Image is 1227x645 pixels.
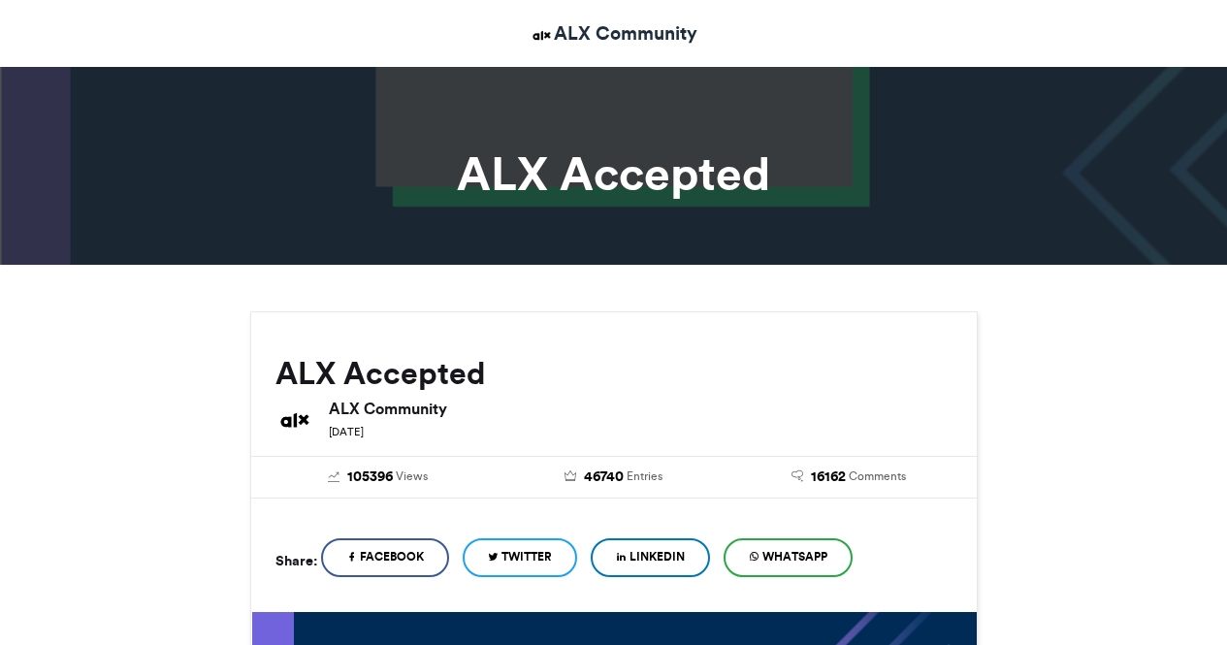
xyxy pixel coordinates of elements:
[510,467,717,488] a: 46740 Entries
[275,548,317,573] h5: Share:
[762,548,827,565] span: WhatsApp
[530,19,697,48] a: ALX Community
[396,468,428,485] span: Views
[746,467,953,488] a: 16162 Comments
[627,468,662,485] span: Entries
[321,538,449,577] a: Facebook
[275,401,314,439] img: ALX Community
[724,538,853,577] a: WhatsApp
[630,548,685,565] span: LinkedIn
[76,150,1152,197] h1: ALX Accepted
[463,538,577,577] a: Twitter
[530,23,554,48] img: ALX Community
[275,467,482,488] a: 105396 Views
[501,548,552,565] span: Twitter
[849,468,906,485] span: Comments
[591,538,710,577] a: LinkedIn
[584,467,624,488] span: 46740
[275,356,953,391] h2: ALX Accepted
[347,467,393,488] span: 105396
[329,425,364,438] small: [DATE]
[811,467,846,488] span: 16162
[329,401,953,416] h6: ALX Community
[360,548,424,565] span: Facebook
